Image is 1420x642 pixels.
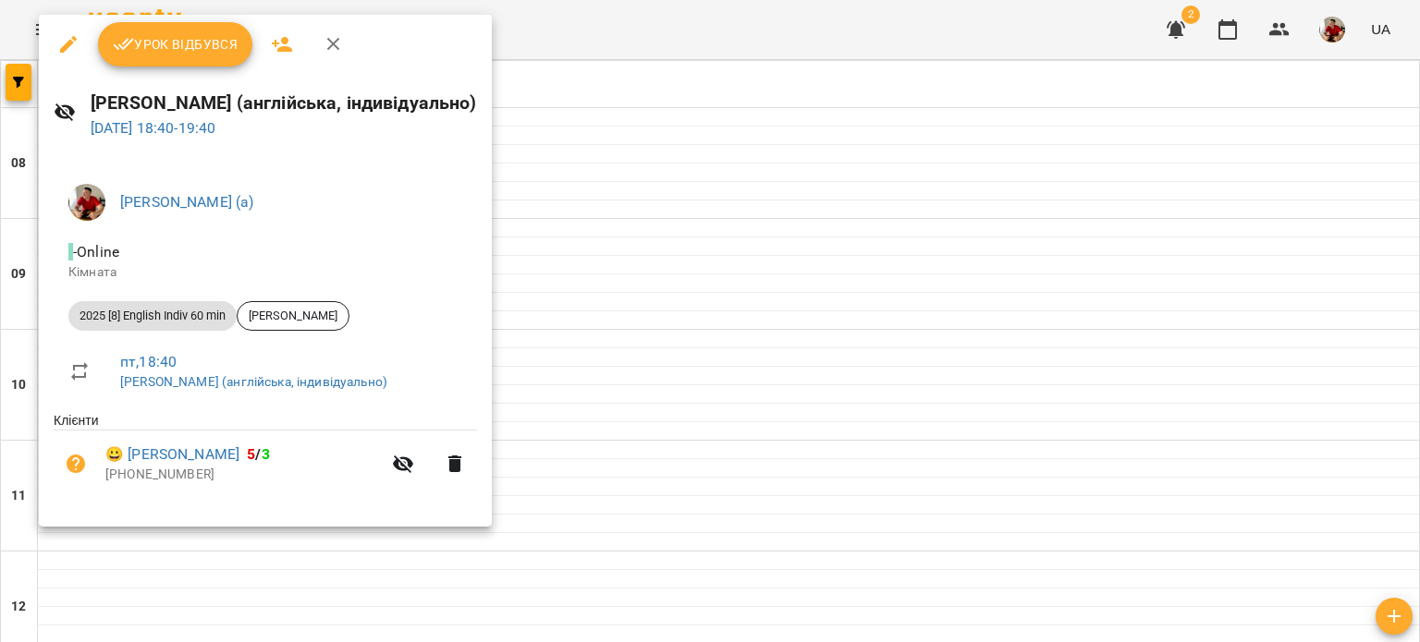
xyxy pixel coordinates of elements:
span: - Online [68,243,123,260]
span: [PERSON_NAME] [238,308,349,324]
span: Урок відбувся [113,33,239,55]
span: 5 [247,445,255,463]
p: Кімната [68,263,462,282]
a: 😀 [PERSON_NAME] [105,443,239,466]
a: пт , 18:40 [120,353,177,370]
h6: [PERSON_NAME] (англійська, індивідуально) [91,89,477,117]
a: [PERSON_NAME] (англійська, індивідуально) [120,374,387,389]
a: [PERSON_NAME] (а) [120,193,254,211]
span: 3 [262,445,270,463]
img: 2f467ba34f6bcc94da8486c15015e9d3.jpg [68,184,105,221]
p: [PHONE_NUMBER] [105,466,381,484]
ul: Клієнти [54,411,477,503]
span: 2025 [8] English Indiv 60 min [68,308,237,324]
div: [PERSON_NAME] [237,301,349,331]
a: [DATE] 18:40-19:40 [91,119,216,137]
b: / [247,445,269,463]
button: Урок відбувся [98,22,253,67]
button: Візит ще не сплачено. Додати оплату? [54,442,98,486]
